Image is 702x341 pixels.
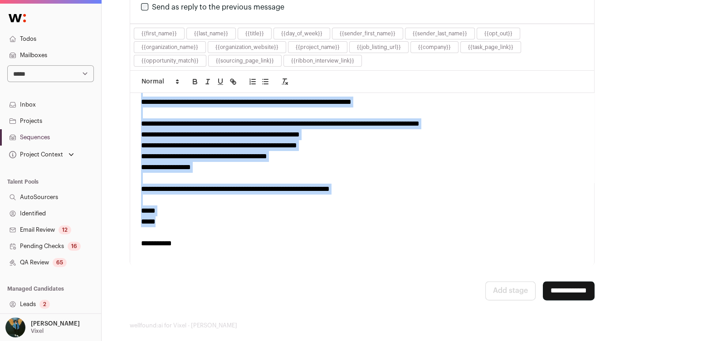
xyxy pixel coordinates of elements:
button: {{task_page_link}} [468,44,513,51]
p: [PERSON_NAME] [31,320,80,327]
div: Project Context [7,151,63,158]
button: {{job_listing_url}} [357,44,401,51]
button: {{opt_out}} [484,30,512,37]
button: Open dropdown [7,148,76,161]
button: {{organization_website}} [215,44,278,51]
button: {{first_name}} [141,30,177,37]
button: {{ribbon_interview_link}} [291,57,354,64]
div: 12 [58,225,71,234]
label: Send as reply to the previous message [152,4,284,11]
button: {{company}} [418,44,451,51]
p: Vixel [31,327,44,335]
button: {{opportunity_match}} [141,57,199,64]
button: {{sender_first_name}} [340,30,395,37]
button: Open dropdown [4,317,82,337]
img: 12031951-medium_jpg [5,317,25,337]
footer: wellfound:ai for Vixel - [PERSON_NAME] [130,322,674,329]
button: {{sender_last_name}} [413,30,467,37]
button: {{day_of_week}} [281,30,322,37]
button: {{project_name}} [296,44,340,51]
button: {{organization_name}} [141,44,198,51]
div: 16 [68,242,81,251]
button: {{last_name}} [194,30,228,37]
div: 65 [53,258,67,267]
button: {{title}} [245,30,264,37]
div: 2 [39,300,50,309]
button: {{sourcing_page_link}} [216,57,274,64]
img: Wellfound [4,9,31,27]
